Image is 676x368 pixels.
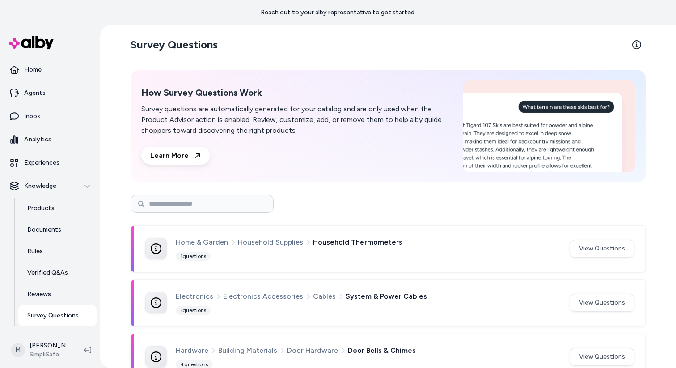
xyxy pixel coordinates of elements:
[27,311,79,320] p: Survey Questions
[218,345,277,356] span: Building Materials
[18,219,97,241] a: Documents
[11,343,25,357] span: M
[18,283,97,305] a: Reviews
[313,291,336,302] span: Cables
[141,104,452,136] p: Survey questions are automatically generated for your catalog and are only used when the Product ...
[261,8,416,17] p: Reach out to your alby representative to get started.
[5,336,77,364] button: M[PERSON_NAME]SimpliSafe
[4,175,97,197] button: Knowledge
[24,158,59,167] p: Experiences
[27,290,51,299] p: Reviews
[346,291,427,302] span: System & Power Cables
[176,306,211,315] div: 1 questions
[4,129,97,150] a: Analytics
[24,135,51,144] p: Analytics
[4,106,97,127] a: Inbox
[30,350,70,359] span: SimpliSafe
[131,38,218,52] h2: Survey Questions
[223,291,303,302] span: Electronics Accessories
[463,80,635,172] img: How Survey Questions Work
[9,36,54,49] img: alby Logo
[4,152,97,173] a: Experiences
[238,237,303,248] span: Household Supplies
[27,247,43,256] p: Rules
[30,341,70,350] p: [PERSON_NAME]
[24,89,46,97] p: Agents
[18,262,97,283] a: Verified Q&As
[570,240,634,258] button: View Questions
[24,65,42,74] p: Home
[4,59,97,80] a: Home
[348,345,416,356] span: Door Bells & Chimes
[27,225,61,234] p: Documents
[18,305,97,326] a: Survey Questions
[24,112,40,121] p: Inbox
[18,198,97,219] a: Products
[570,348,634,366] button: View Questions
[176,291,213,302] span: Electronics
[4,82,97,104] a: Agents
[27,268,68,277] p: Verified Q&As
[313,237,402,248] span: Household Thermometers
[176,345,208,356] span: Hardware
[570,294,634,312] button: View Questions
[24,182,56,190] p: Knowledge
[176,237,228,248] span: Home & Garden
[141,87,452,98] h2: How Survey Questions Work
[287,345,338,356] span: Door Hardware
[176,252,211,261] div: 1 questions
[18,241,97,262] a: Rules
[27,204,55,213] p: Products
[141,147,210,165] a: Learn More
